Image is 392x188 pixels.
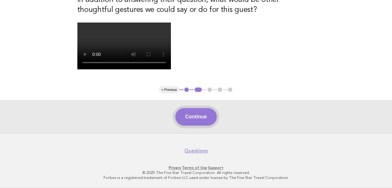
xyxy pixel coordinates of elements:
button: < Previous [159,87,179,93]
button: 2 [194,87,203,93]
a: Privacy [169,166,181,170]
p: © 2025 The Five Star Travel Corporation. All rights reserved. [9,170,383,175]
a: Support [208,166,223,170]
a: Terms of Use [182,166,207,170]
p: · · [9,165,383,170]
button: Continue [175,108,217,126]
a: Questions [184,148,208,154]
button: 1 [183,87,190,93]
p: Forbes is a registered trademark of Forbes LLC used under license by The Five Star Travel Corpora... [9,175,383,180]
